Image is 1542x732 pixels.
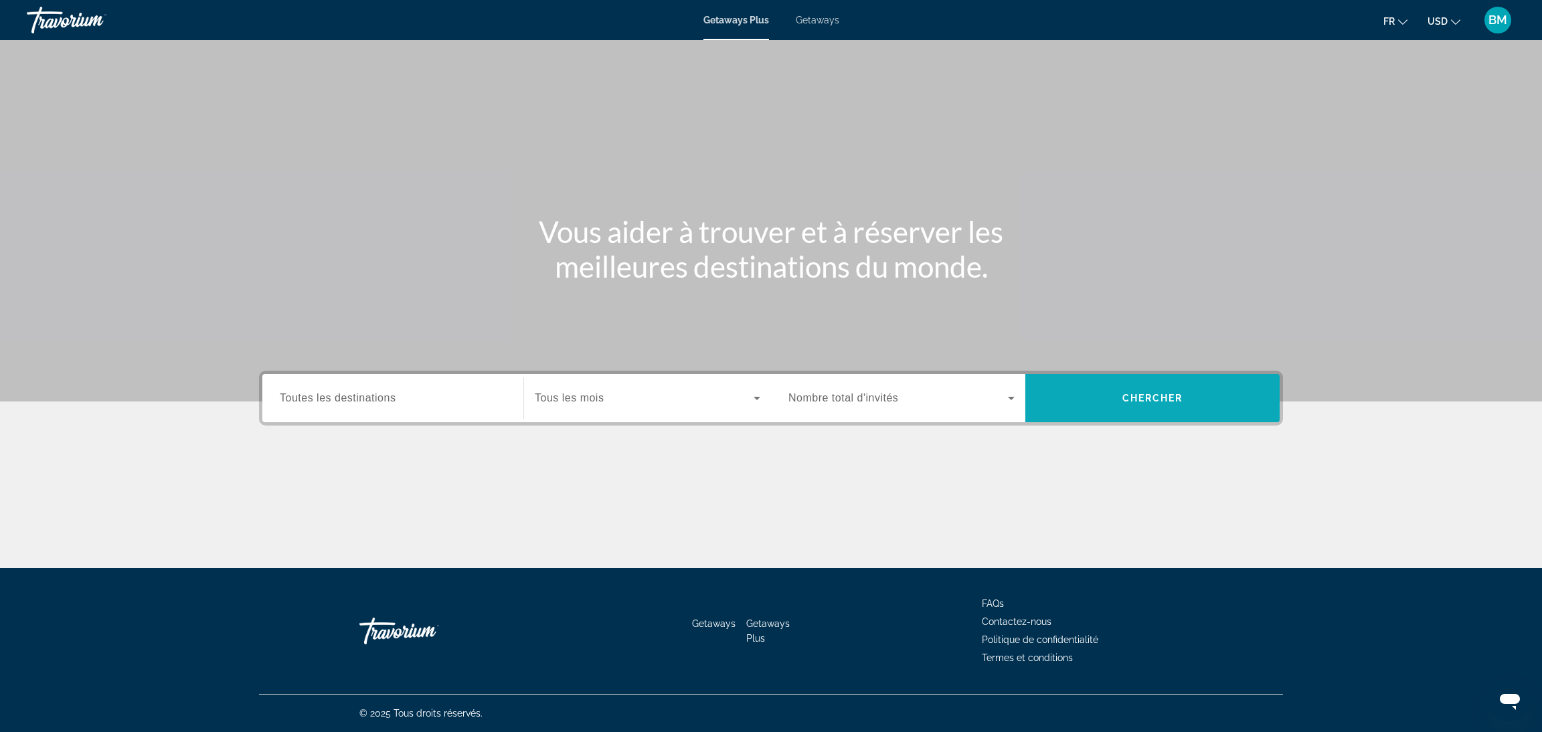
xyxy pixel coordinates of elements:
[1428,11,1460,31] button: Change currency
[746,618,790,644] a: Getaways Plus
[520,214,1022,284] h1: Vous aider à trouver et à réserver les meilleures destinations du monde.
[1383,11,1407,31] button: Change language
[982,616,1051,627] a: Contactez-nous
[280,392,396,403] span: Toutes les destinations
[1488,13,1507,27] span: BM
[1428,16,1448,27] span: USD
[1488,678,1531,721] iframe: Bouton de lancement de la fenêtre de messagerie
[796,15,839,25] a: Getaways
[982,652,1073,663] a: Termes et conditions
[359,611,493,651] a: Travorium
[982,598,1004,609] a: FAQs
[1480,6,1515,34] button: User Menu
[692,618,736,629] a: Getaways
[982,634,1098,645] a: Politique de confidentialité
[27,3,161,37] a: Travorium
[535,392,604,403] span: Tous les mois
[1122,393,1183,403] span: Chercher
[788,392,898,403] span: Nombre total d'invités
[262,374,1280,422] div: Search widget
[1383,16,1395,27] span: fr
[359,708,483,719] span: © 2025 Tous droits réservés.
[703,15,769,25] a: Getaways Plus
[1025,374,1280,422] button: Chercher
